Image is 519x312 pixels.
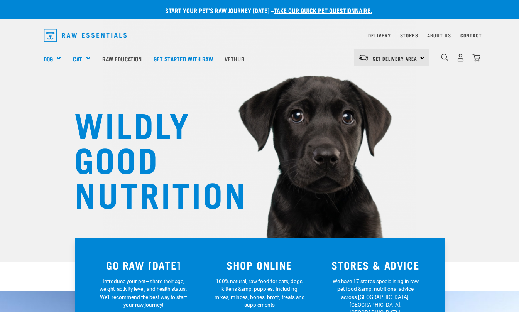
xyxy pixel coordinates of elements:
h3: GO RAW [DATE] [90,259,197,271]
a: Vethub [219,43,250,74]
img: home-icon@2x.png [472,54,480,62]
a: Delivery [368,34,391,37]
span: Set Delivery Area [373,57,418,60]
a: Contact [460,34,482,37]
p: 100% natural, raw food for cats, dogs, kittens &amp; puppies. Including mixes, minces, bones, bro... [214,277,305,309]
a: take our quick pet questionnaire. [274,8,372,12]
a: Get started with Raw [148,43,219,74]
h1: WILDLY GOOD NUTRITION [74,106,229,210]
h3: STORES & ADVICE [322,259,429,271]
a: Raw Education [96,43,147,74]
img: home-icon-1@2x.png [441,54,448,61]
p: Introduce your pet—share their age, weight, activity level, and health status. We'll recommend th... [98,277,189,309]
img: user.png [456,54,465,62]
a: About Us [427,34,451,37]
img: Raw Essentials Logo [44,29,127,42]
a: Cat [73,54,82,63]
a: Stores [400,34,418,37]
a: Dog [44,54,53,63]
h3: SHOP ONLINE [206,259,313,271]
nav: dropdown navigation [37,25,482,45]
img: van-moving.png [358,54,369,61]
